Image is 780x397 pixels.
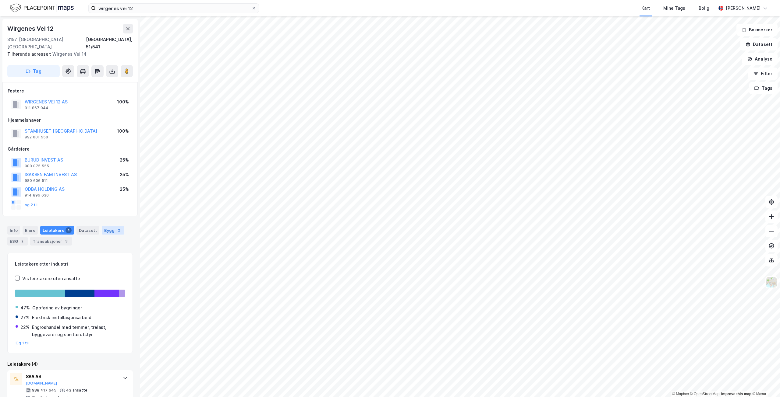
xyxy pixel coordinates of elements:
div: 980 875 555 [25,164,49,169]
div: 988 417 645 [32,388,56,393]
div: 911 867 044 [25,106,48,110]
div: Elektrisk installasjonsarbeid [32,314,91,321]
div: Hjemmelshaver [8,117,133,124]
a: OpenStreetMap [690,392,720,396]
div: Wirgenes Vei 14 [7,50,128,58]
a: Mapbox [672,392,689,396]
a: Improve this map [721,392,751,396]
div: 3157, [GEOGRAPHIC_DATA], [GEOGRAPHIC_DATA] [7,36,86,50]
button: Datasett [740,38,778,50]
div: 27% [20,314,30,321]
div: Wirgenes Vei 12 [7,24,55,33]
input: Søk på adresse, matrikkel, gårdeiere, leietakere eller personer [96,4,251,13]
div: 25% [120,156,129,164]
img: logo.f888ab2527a4732fd821a326f86c7f29.svg [10,3,74,13]
img: Z [766,277,777,288]
div: Leietakere etter industri [15,260,125,268]
div: Gårdeiere [8,145,133,153]
div: 22% [20,324,30,331]
div: Kontrollprogram for chat [750,368,780,397]
button: Tag [7,65,60,77]
div: [PERSON_NAME] [726,5,760,12]
div: 25% [120,171,129,178]
div: Eiere [23,226,38,235]
iframe: Chat Widget [750,368,780,397]
div: Vis leietakere uten ansatte [22,275,80,282]
button: Og 1 til [16,341,29,346]
div: SBA AS [26,373,117,380]
div: 914 896 630 [25,193,49,198]
div: [GEOGRAPHIC_DATA], 51/541 [86,36,133,50]
div: Mine Tags [663,5,685,12]
div: Oppføring av bygninger [32,304,82,312]
button: Tags [749,82,778,94]
button: Analyse [742,53,778,65]
div: 100% [117,98,129,106]
div: 2 [116,227,122,233]
button: Bokmerker [736,24,778,36]
div: Datasett [76,226,99,235]
div: 4 [66,227,72,233]
button: [DOMAIN_NAME] [26,381,57,386]
div: ESG [7,237,28,246]
div: 47% [20,304,30,312]
div: Festere [8,87,133,95]
div: Bygg [102,226,124,235]
div: 980 606 511 [25,178,48,183]
span: Tilhørende adresser: [7,51,52,57]
button: Filter [748,68,778,80]
div: 992 001 550 [25,135,48,140]
div: Leietakere [40,226,74,235]
div: Engroshandel med tømmer, trelast, byggevarer og sanitærutstyr [32,324,125,338]
div: Leietakere (4) [7,360,133,368]
div: Bolig [699,5,709,12]
div: 3 [63,238,69,244]
div: Info [7,226,20,235]
div: Kart [641,5,650,12]
div: Transaksjoner [30,237,72,246]
div: 2 [19,238,25,244]
div: 43 ansatte [66,388,87,393]
div: 25% [120,186,129,193]
div: 100% [117,127,129,135]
